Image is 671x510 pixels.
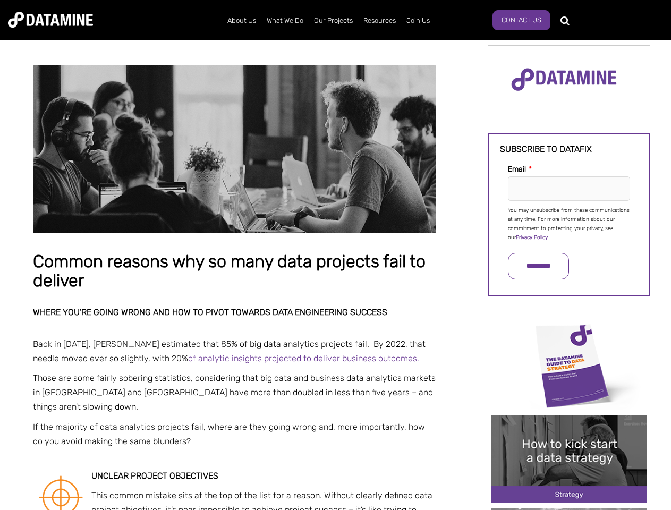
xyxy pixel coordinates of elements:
a: Contact Us [492,10,550,30]
h1: Common reasons why so many data projects fail to deliver [33,252,436,290]
p: Those are some fairly sobering statistics, considering that big data and business data analytics ... [33,371,436,414]
img: Data Strategy Cover thumbnail [491,321,647,409]
a: Join Us [401,7,435,35]
p: Back in [DATE], [PERSON_NAME] estimated that 85% of big data analytics projects fail. By 2022, th... [33,337,436,365]
img: Datamine [8,12,93,28]
a: Resources [358,7,401,35]
p: If the majority of data analytics projects fail, where are they going wrong and, more importantly... [33,420,436,448]
a: Privacy Policy [516,234,548,241]
img: 20241212 How to kick start a data strategy-2 [491,415,647,503]
a: of analytic insights projected to deliver business outcomes. [188,353,419,363]
img: Datamine Logo No Strapline - Purple [504,61,624,98]
strong: Unclear project objectives [91,471,218,481]
a: Our Projects [309,7,358,35]
p: You may unsubscribe from these communications at any time. For more information about our commitm... [508,206,630,242]
span: Email [508,165,526,174]
a: About Us [222,7,261,35]
img: Common reasons why so many data projects fail to deliver [33,65,436,233]
a: What We Do [261,7,309,35]
h3: Subscribe to datafix [500,144,638,154]
h2: Where you’re going wrong and how to pivot towards data engineering success [33,308,436,317]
